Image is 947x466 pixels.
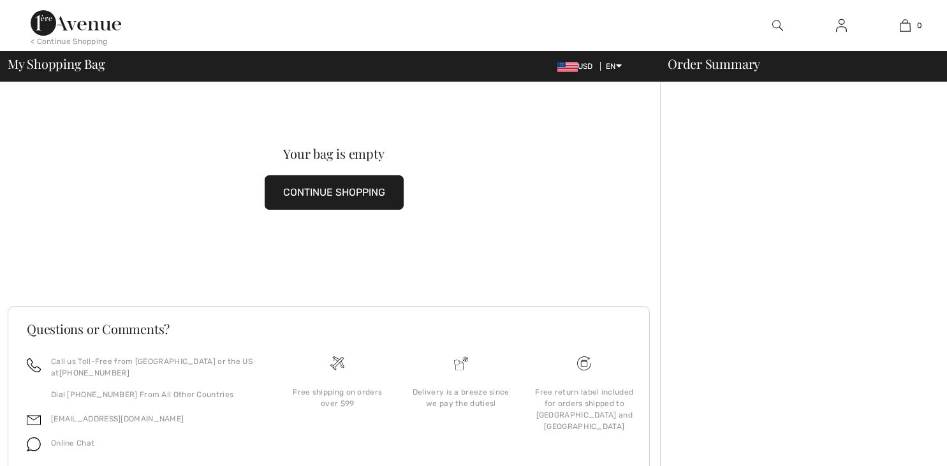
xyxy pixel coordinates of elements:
h3: Questions or Comments? [27,323,631,335]
span: Online Chat [51,439,94,448]
img: Delivery is a breeze since we pay the duties! [454,356,468,370]
div: Delivery is a breeze since we pay the duties! [409,386,512,409]
a: [EMAIL_ADDRESS][DOMAIN_NAME] [51,414,184,423]
img: Free shipping on orders over $99 [330,356,344,370]
button: CONTINUE SHOPPING [265,175,404,210]
img: search the website [772,18,783,33]
div: Your bag is empty [40,147,628,160]
img: US Dollar [557,62,578,72]
a: 0 [874,18,936,33]
img: chat [27,437,41,451]
img: 1ère Avenue [31,10,121,36]
div: Free return label included for orders shipped to [GEOGRAPHIC_DATA] and [GEOGRAPHIC_DATA] [533,386,636,432]
div: < Continue Shopping [31,36,108,47]
div: Free shipping on orders over $99 [286,386,389,409]
img: Free shipping on orders over $99 [577,356,591,370]
div: Order Summary [652,57,939,70]
a: Sign In [826,18,857,34]
img: call [27,358,41,372]
span: 0 [917,20,922,31]
span: EN [606,62,622,71]
p: Call us Toll-Free from [GEOGRAPHIC_DATA] or the US at [51,356,261,379]
span: USD [557,62,598,71]
a: [PHONE_NUMBER] [59,368,129,377]
img: email [27,413,41,427]
span: My Shopping Bag [8,57,105,70]
img: My Info [836,18,847,33]
p: Dial [PHONE_NUMBER] From All Other Countries [51,389,261,400]
img: My Bag [900,18,911,33]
